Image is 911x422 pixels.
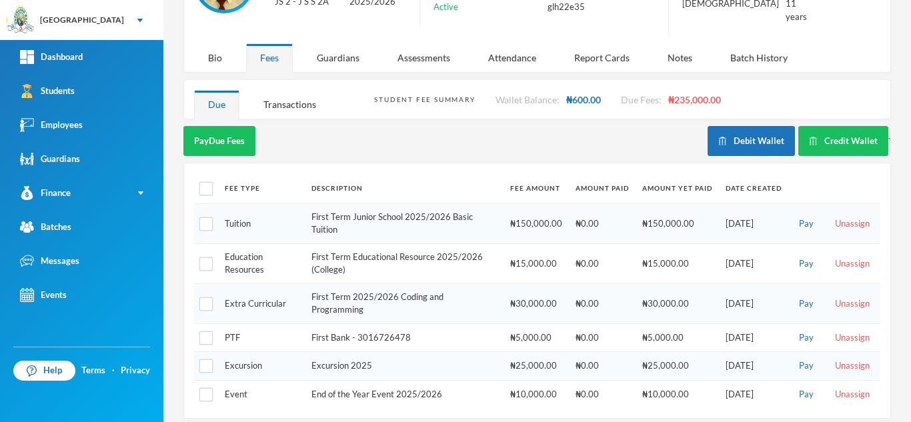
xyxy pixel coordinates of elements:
td: Extra Curricular [218,283,305,323]
td: Excursion [218,352,305,381]
td: ₦5,000.00 [636,323,719,352]
th: Date Created [719,173,788,203]
td: Event [218,380,305,408]
div: Dashboard [20,50,83,64]
td: First Bank - 3016726478 [305,323,504,352]
td: First Term 2025/2026 Coding and Programming [305,283,504,323]
td: End of the Year Event 2025/2026 [305,380,504,408]
button: Pay [795,257,818,271]
td: ₦150,000.00 [504,203,569,243]
td: ₦0.00 [569,380,636,408]
button: Unassign [831,217,874,231]
td: [DATE] [719,283,788,323]
td: First Term Educational Resource 2025/2026 (College) [305,243,504,283]
td: ₦25,000.00 [504,352,569,381]
button: Pay [795,297,818,311]
button: Unassign [831,297,874,311]
td: ₦15,000.00 [504,243,569,283]
button: Pay [795,359,818,373]
td: Excursion 2025 [305,352,504,381]
div: Bio [194,43,236,72]
td: ₦30,000.00 [504,283,569,323]
span: Active [433,1,458,14]
td: Tuition [218,203,305,243]
th: Amount Yet Paid [636,173,719,203]
button: Pay [795,217,818,231]
div: Transactions [249,90,330,119]
button: Debit Wallet [708,126,795,156]
div: Students [20,84,75,98]
div: Attendance [474,43,550,72]
td: [DATE] [719,243,788,283]
td: First Term Junior School 2025/2026 Basic Tuition [305,203,504,243]
th: Fee Amount [504,173,569,203]
th: Description [305,173,504,203]
td: ₦0.00 [569,203,636,243]
a: Help [13,361,75,381]
td: ₦10,000.00 [636,380,719,408]
div: glh22e35 [548,1,655,14]
td: ₦30,000.00 [636,283,719,323]
div: Guardians [303,43,373,72]
td: ₦10,000.00 [504,380,569,408]
button: PayDue Fees [183,126,255,156]
span: ₦235,000.00 [668,94,721,105]
td: [DATE] [719,203,788,243]
div: Batches [20,220,71,234]
th: Fee Type [218,173,305,203]
td: ₦0.00 [569,352,636,381]
td: PTF [218,323,305,352]
div: Batch History [716,43,802,72]
div: Finance [20,186,71,200]
button: Unassign [831,387,874,402]
a: Terms [81,364,105,377]
div: Notes [654,43,706,72]
td: ₦150,000.00 [636,203,719,243]
button: Unassign [831,331,874,345]
span: ₦600.00 [566,94,601,105]
td: Education Resources [218,243,305,283]
button: Pay [795,331,818,345]
div: Due [194,90,239,119]
td: ₦25,000.00 [636,352,719,381]
span: Wallet Balance: [496,94,560,105]
span: Due Fees: [621,94,662,105]
button: Unassign [831,359,874,373]
div: Employees [20,118,83,132]
td: ₦0.00 [569,323,636,352]
td: [DATE] [719,352,788,381]
div: ` [708,126,891,156]
div: Assessments [383,43,464,72]
div: Guardians [20,152,80,166]
th: Amount Paid [569,173,636,203]
a: Privacy [121,364,150,377]
div: Events [20,288,67,302]
div: Messages [20,254,79,268]
td: ₦0.00 [569,243,636,283]
div: · [112,364,115,377]
button: Pay [795,387,818,402]
div: Fees [246,43,293,72]
div: Student Fee Summary [374,95,475,105]
td: [DATE] [719,380,788,408]
td: ₦0.00 [569,283,636,323]
button: Credit Wallet [798,126,888,156]
div: [GEOGRAPHIC_DATA] [40,14,124,26]
td: ₦15,000.00 [636,243,719,283]
img: logo [7,7,34,34]
td: ₦5,000.00 [504,323,569,352]
td: [DATE] [719,323,788,352]
button: Unassign [831,257,874,271]
div: Report Cards [560,43,644,72]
